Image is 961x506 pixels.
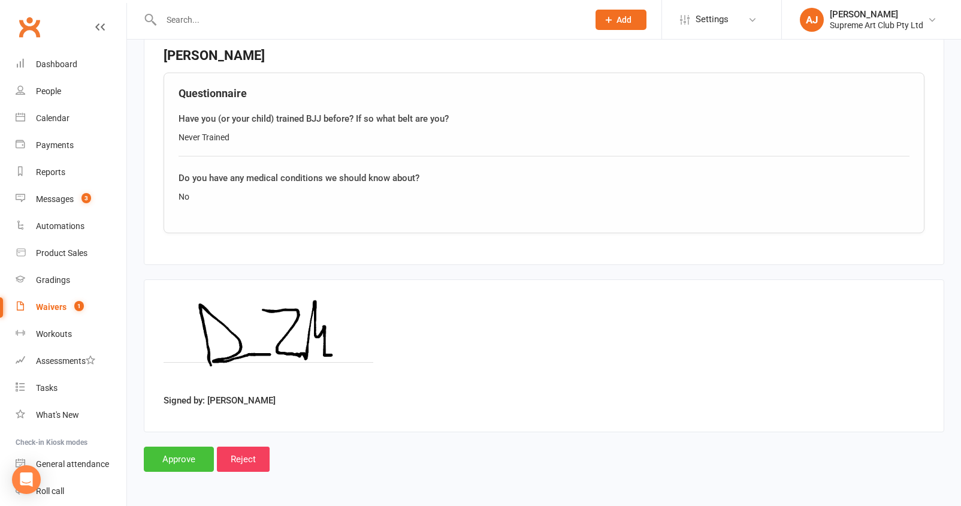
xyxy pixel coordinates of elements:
input: Search... [158,11,580,28]
a: Waivers 1 [16,294,126,321]
input: Reject [217,447,270,472]
a: Dashboard [16,51,126,78]
div: Gradings [36,275,70,285]
img: image1760317319.png [164,299,374,389]
div: Reports [36,167,65,177]
div: What's New [36,410,79,420]
label: Signed by: [PERSON_NAME] [164,393,276,408]
div: No [179,190,909,203]
a: Messages 3 [16,186,126,213]
a: Workouts [16,321,126,348]
div: Calendar [36,113,69,123]
div: Tasks [36,383,58,393]
a: General attendance kiosk mode [16,451,126,478]
div: Product Sales [36,248,87,258]
div: Messages [36,194,74,204]
input: Approve [144,447,214,472]
div: Have you (or your child) trained BJJ before? If so what belt are you? [179,112,909,126]
div: Waivers [36,302,67,312]
a: Payments [16,132,126,159]
div: Dashboard [36,59,77,69]
div: Open Intercom Messenger [12,465,41,494]
div: Never Trained [179,131,909,144]
div: Assessments [36,356,95,366]
div: General attendance [36,459,109,469]
div: AJ [800,8,824,32]
span: 1 [74,301,84,311]
a: People [16,78,126,105]
a: Reports [16,159,126,186]
div: [PERSON_NAME] [830,9,923,20]
a: Product Sales [16,240,126,267]
a: Calendar [16,105,126,132]
span: 3 [81,193,91,203]
div: Supreme Art Club Pty Ltd [830,20,923,31]
a: Clubworx [14,12,44,42]
span: Add [617,15,631,25]
a: Automations [16,213,126,240]
h3: [PERSON_NAME] [164,49,924,63]
span: Settings [696,6,729,33]
h4: Questionnaire [179,88,909,100]
a: What's New [16,402,126,429]
a: Tasks [16,375,126,402]
a: Assessments [16,348,126,375]
div: People [36,86,61,96]
button: Add [596,10,646,30]
div: Do you have any medical conditions we should know about? [179,171,909,185]
a: Gradings [16,267,126,294]
div: Payments [36,140,74,150]
div: Roll call [36,486,64,496]
div: Workouts [36,329,72,339]
a: Roll call [16,478,126,505]
div: Automations [36,221,84,231]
